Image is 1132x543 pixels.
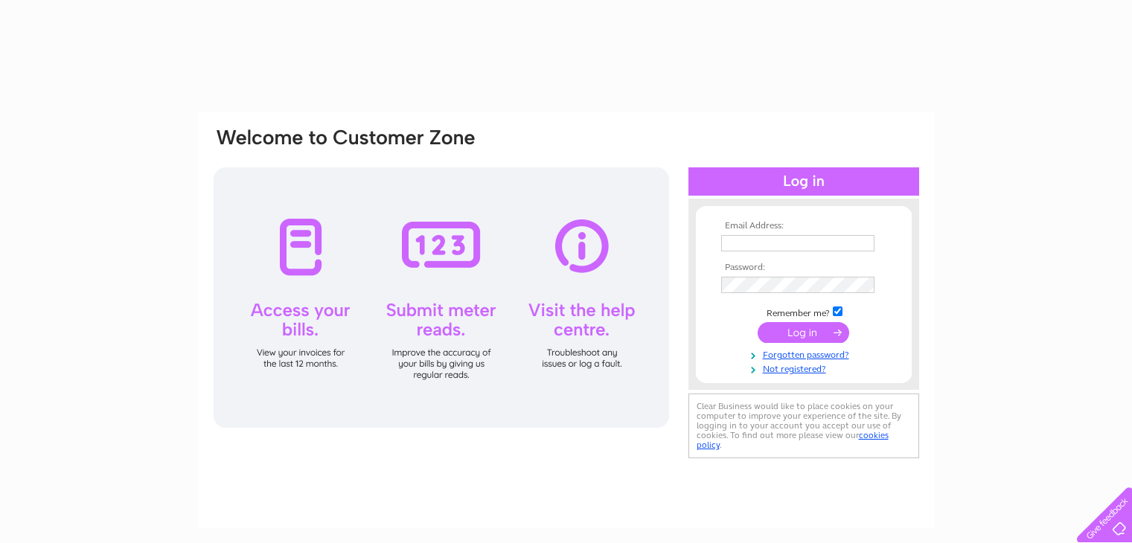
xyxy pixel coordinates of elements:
a: Not registered? [721,361,890,375]
td: Remember me? [717,304,890,319]
th: Email Address: [717,221,890,231]
a: cookies policy [697,430,889,450]
div: Clear Business would like to place cookies on your computer to improve your experience of the sit... [688,393,919,458]
th: Password: [717,263,890,273]
input: Submit [758,322,849,343]
a: Forgotten password? [721,347,890,361]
